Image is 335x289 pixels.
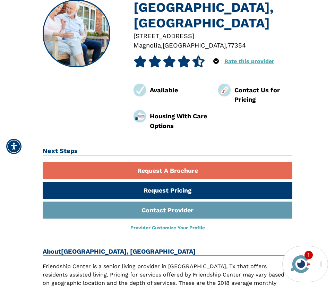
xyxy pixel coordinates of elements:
[161,42,163,49] span: ,
[304,251,313,259] div: 1
[43,162,292,179] a: Request A Brochure
[43,248,292,256] h2: About [GEOGRAPHIC_DATA], [GEOGRAPHIC_DATA]
[289,252,312,276] img: avatar
[6,139,22,154] div: Accessibility Menu
[226,42,227,49] span: ,
[43,0,110,67] img: Friendship Center, Magnolia TX
[227,41,246,50] div: 77354
[130,225,205,230] a: Provider Customize Your Profile
[43,182,292,199] a: Request Pricing
[213,56,219,67] div: Popover trigger
[134,31,292,41] div: [STREET_ADDRESS]
[43,147,292,155] h2: Next Steps
[320,260,328,268] div: Close
[224,58,274,65] a: Rate this provider
[134,42,161,49] span: Magnolia
[150,85,208,95] div: Available
[43,202,292,219] a: Contact Provider
[234,85,292,104] div: Contact Us for Pricing
[150,111,208,130] div: Housing With Care Options
[163,42,226,49] span: [GEOGRAPHIC_DATA]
